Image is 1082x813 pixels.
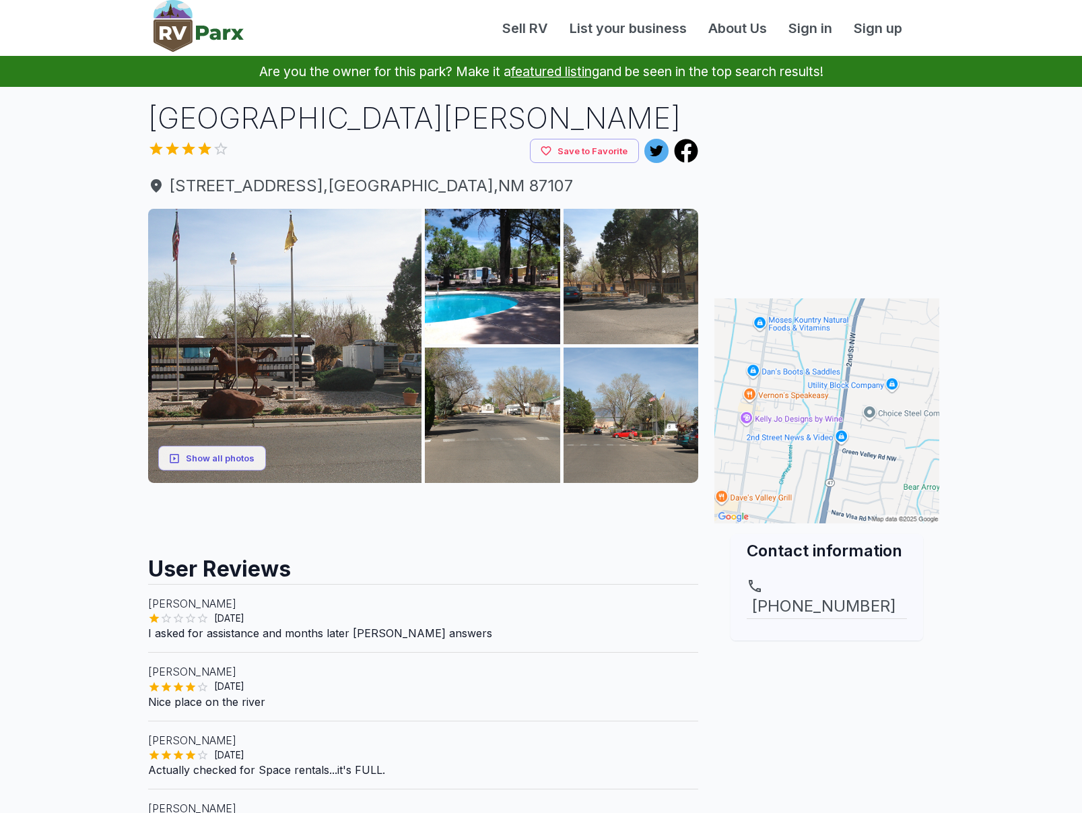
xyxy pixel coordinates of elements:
[843,18,913,38] a: Sign up
[564,348,699,483] img: AAcXr8pdLHj5hKFiksvtebg4noYncLW1IxbXJhQx1ItWvfOv5vDazj4e5m2oQu7gSbER7f_QkjEq7DGTUC_ul2Sm4zBnf5N5j...
[148,174,699,198] a: [STREET_ADDRESS],[GEOGRAPHIC_DATA],NM 87107
[148,209,422,483] img: AAcXr8oRbJXuaK0CE_m98MuarhQk2fShdJk4vPH_iH_iyneYhA4_hDhrxHdGYunGOk960a7LRRTixBCd93m0m8em72Q8oJG3E...
[714,641,939,809] iframe: Advertisement
[778,18,843,38] a: Sign in
[148,595,699,612] p: [PERSON_NAME]
[148,625,699,641] p: I asked for assistance and months later [PERSON_NAME] answers
[209,680,250,693] span: [DATE]
[530,139,639,164] button: Save to Favorite
[148,663,699,680] p: [PERSON_NAME]
[564,209,699,344] img: AAcXr8q8qw3i29vmxi_EbUybj2HincJyCl9gcsMlrU2nkCdb2blbcH_-FBNMc3iPMRN_zooZ4cZUiu7mTBlMjW9ZPnvbZs2CK...
[148,544,699,584] h2: User Reviews
[209,612,250,625] span: [DATE]
[16,56,1066,87] p: Are you the owner for this park? Make it a and be seen in the top search results!
[148,694,699,710] p: Nice place on the river
[158,446,266,471] button: Show all photos
[209,748,250,762] span: [DATE]
[714,98,939,266] iframe: Advertisement
[148,483,699,544] iframe: Advertisement
[559,18,698,38] a: List your business
[425,209,560,344] img: AAcXr8r5tkI4hQiSHDB1_vA-O9uA7B7_TejevqRCd14EAs4cGEjE1vbxxR8zu3mQMRDRN-vNB1qcbk-4iJjK5GbBfpJxOpoZA...
[698,18,778,38] a: About Us
[511,63,599,79] a: featured listing
[148,732,699,748] p: [PERSON_NAME]
[148,98,699,139] h1: [GEOGRAPHIC_DATA][PERSON_NAME]
[747,540,907,562] h2: Contact information
[492,18,559,38] a: Sell RV
[148,762,699,778] p: Actually checked for Space rentals...it's FULL.
[747,578,907,618] a: [PHONE_NUMBER]
[148,174,699,198] span: [STREET_ADDRESS] , [GEOGRAPHIC_DATA] , NM 87107
[425,348,560,483] img: AAcXr8pLZT2LBI7hJLf_OGfkYyKoE2vlywvGMIVIovijXgUlSq4F0KkohAVei26eDGPuJtW0VrAyPzCRd388fNAeNEGipLggh...
[714,298,939,523] img: Map for Green acres RV park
